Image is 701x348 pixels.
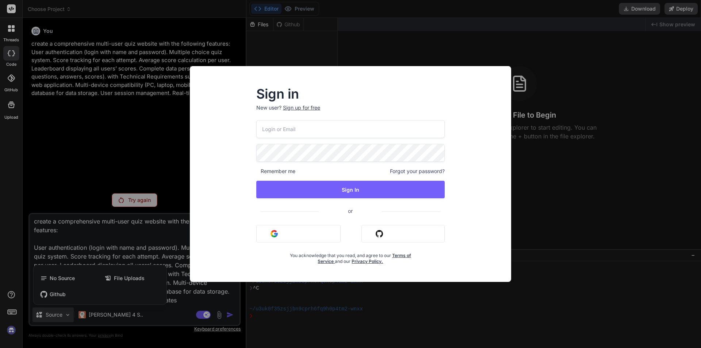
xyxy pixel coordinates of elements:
input: Login or Email [256,120,445,138]
p: New user? [256,104,445,120]
a: Privacy Policy. [352,259,383,264]
button: Sign in with Google [256,225,341,242]
span: Remember me [256,168,295,175]
div: You acknowledge that you read, and agree to our and our [288,248,413,264]
img: github [376,230,383,237]
a: Terms of Service [318,253,411,264]
div: Sign up for free [283,104,320,111]
span: Forgot your password? [390,168,445,175]
h2: Sign in [256,88,445,100]
button: Sign In [256,181,445,198]
span: or [319,202,382,220]
img: google [271,230,278,237]
button: Sign in with Github [361,225,445,242]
